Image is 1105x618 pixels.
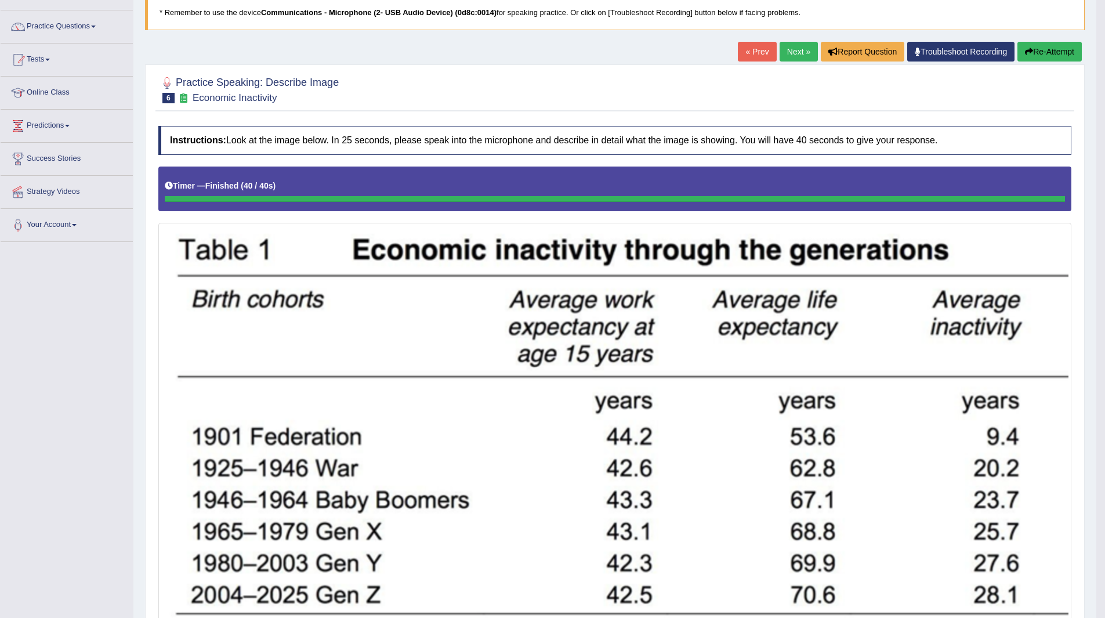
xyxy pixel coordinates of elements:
[1,176,133,205] a: Strategy Videos
[193,92,277,103] small: Economic Inactivity
[1017,42,1082,62] button: Re-Attempt
[1,77,133,106] a: Online Class
[241,181,244,190] b: (
[1,110,133,139] a: Predictions
[1,143,133,172] a: Success Stories
[1,44,133,73] a: Tests
[205,181,239,190] b: Finished
[273,181,276,190] b: )
[177,93,190,104] small: Exam occurring question
[244,181,273,190] b: 40 / 40s
[162,93,175,103] span: 6
[170,135,226,145] b: Instructions:
[907,42,1015,62] a: Troubleshoot Recording
[1,209,133,238] a: Your Account
[261,8,497,17] b: Communications - Microphone (2- USB Audio Device) (0d8c:0014)
[1,10,133,39] a: Practice Questions
[158,126,1071,155] h4: Look at the image below. In 25 seconds, please speak into the microphone and describe in detail w...
[780,42,818,62] a: Next »
[821,42,904,62] button: Report Question
[165,182,276,190] h5: Timer —
[738,42,776,62] a: « Prev
[158,74,339,103] h2: Practice Speaking: Describe Image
